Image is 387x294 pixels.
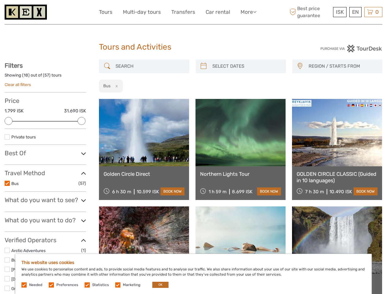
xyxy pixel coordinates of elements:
[5,169,86,177] h3: Travel Method
[5,72,86,82] div: Showing ( ) out of ( ) tours
[349,7,362,17] div: EN
[5,196,86,204] h3: What do you want to see?
[354,187,378,195] a: book now
[137,189,159,194] div: 10.599 ISK
[209,189,226,194] span: 1 h 59 m
[5,149,86,157] h3: Best Of
[206,8,230,17] a: Car rental
[21,260,366,265] h5: This website uses cookies
[5,217,86,224] h3: What do you want to do?
[5,236,86,244] h3: Verified Operators
[232,189,252,194] div: 8.699 ISK
[70,9,78,17] button: Open LiveChat chat widget
[112,83,120,89] button: x
[5,82,31,87] a: Clear all filters
[123,8,161,17] a: Multi-day tours
[11,258,72,262] a: BusTravel [GEOGRAPHIC_DATA]
[257,187,281,195] a: book now
[78,180,86,187] span: (57)
[241,8,256,17] a: More
[11,248,46,253] a: Arctic Adventures
[44,72,49,78] label: 57
[104,171,184,177] a: Golden Circle Direct
[288,5,332,19] span: Best price guarantee
[11,286,72,291] a: Gray Line [GEOGRAPHIC_DATA]
[112,189,131,194] span: 6 h 30 m
[81,247,86,254] span: (1)
[11,277,67,281] a: [DOMAIN_NAME] by Icelandia
[5,108,24,114] label: 1.799 ISK
[113,61,186,72] input: SEARCH
[9,11,69,16] p: We're away right now. Please check back later!
[152,282,169,288] button: OK
[329,189,352,194] div: 10.490 ISK
[5,97,86,104] h3: Price
[11,181,19,186] a: Bus
[171,8,195,17] a: Transfers
[297,171,378,183] a: GOLDEN CIRCLE CLASSIC (Guided in 10 languages)
[103,83,111,88] h2: Bus
[336,9,344,15] span: ISK
[200,171,281,177] a: Northern Lights Tour
[29,282,42,288] label: Needed
[11,134,36,139] a: Private tours
[5,5,47,20] img: 1261-44dab5bb-39f8-40da-b0c2-4d9fce00897c_logo_small.jpg
[24,72,28,78] label: 18
[99,42,288,52] h1: Tours and Activities
[305,189,324,194] span: 7 h 30 m
[320,45,382,52] img: PurchaseViaTourDesk.png
[92,282,109,288] label: Statistics
[56,282,78,288] label: Preferences
[161,187,184,195] a: book now
[15,254,372,294] div: We use cookies to personalise content and ads, to provide social media features and to analyse ou...
[210,61,283,72] input: SELECT DATES
[64,108,86,114] label: 31.690 ISK
[5,62,23,69] strong: Filters
[306,61,379,71] button: REGION / STARTS FROM
[123,282,140,288] label: Marketing
[99,8,112,17] a: Tours
[374,9,380,15] span: 0
[11,267,64,272] a: [PERSON_NAME] The Guide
